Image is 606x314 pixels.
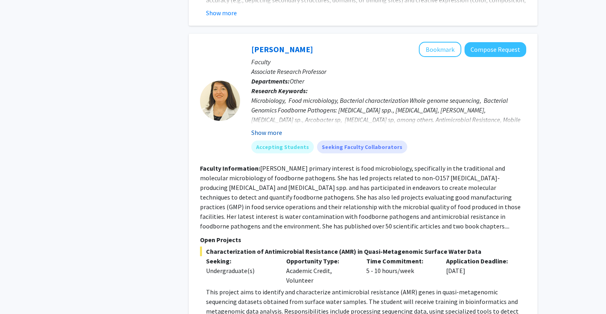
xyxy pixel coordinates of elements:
span: Characterization of Antimicrobial Resistance (AMR) in Quasi-Metagenomic Surface Water Data [200,247,526,256]
button: Show more [206,8,237,18]
div: Microbiology, Food microbiology, Bacterial characterization Whole genome sequencing, Bacterial Ge... [251,96,526,134]
p: Faculty [251,57,526,67]
p: Application Deadline: [446,256,514,266]
button: Add Magaly Toro to Bookmarks [419,42,461,57]
p: Seeking: [206,256,274,266]
fg-read-more: [PERSON_NAME] primary interest is food microbiology, specifically in the traditional and molecula... [200,164,521,230]
div: Academic Credit, Volunteer [280,256,360,285]
p: Time Commitment: [366,256,434,266]
span: Other [290,77,304,85]
p: Open Projects [200,235,526,245]
mat-chip: Accepting Students [251,141,314,153]
a: [PERSON_NAME] [251,44,313,54]
div: Undergraduate(s) [206,266,274,275]
b: Faculty Information: [200,164,260,172]
div: 5 - 10 hours/week [360,256,440,285]
b: Research Keywords: [251,87,308,95]
button: Compose Request to Magaly Toro [465,42,526,57]
button: Show more [251,128,282,137]
p: Opportunity Type: [286,256,354,266]
mat-chip: Seeking Faculty Collaborators [317,141,407,153]
p: Associate Research Professor [251,67,526,76]
b: Departments: [251,77,290,85]
iframe: Chat [6,278,34,308]
div: [DATE] [440,256,520,285]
